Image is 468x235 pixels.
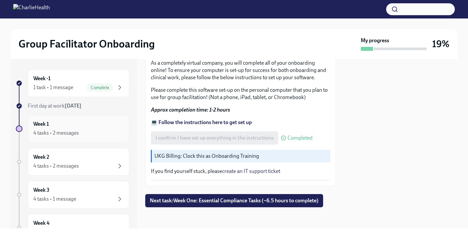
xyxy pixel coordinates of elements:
[151,168,330,175] p: If you find yourself stuck, please
[28,103,82,109] span: First day at work
[16,148,129,176] a: Week 24 tasks • 2 messages
[287,135,313,141] span: Completed
[16,115,129,143] a: Week 14 tasks • 2 messages
[33,153,49,161] h6: Week 2
[151,59,330,81] p: As a completely virtual company, you will complete all of your onboarding online! To ensure your ...
[33,219,50,227] h6: Week 4
[65,103,82,109] strong: [DATE]
[33,186,50,194] h6: Week 3
[13,4,50,15] img: CharlieHealth
[33,84,73,91] div: 1 task • 1 message
[16,181,129,209] a: Week 34 tasks • 1 message
[18,37,155,50] h2: Group Facilitator Onboarding
[145,194,323,207] button: Next task:Week One: Essential Compliance Tasks (~6.5 hours to complete)
[151,86,330,101] p: Please complete this software set-up on the personal computer that you plan to use for group faci...
[150,197,318,204] span: Next task : Week One: Essential Compliance Tasks (~6.5 hours to complete)
[154,152,328,160] p: UKG Billing: Clock this as Onboarding Training
[432,38,450,50] h3: 19%
[361,37,389,44] strong: My progress
[33,162,79,170] div: 4 tasks • 2 messages
[151,107,230,113] strong: Approx completion time: 1-2 hours
[222,168,280,174] a: create an IT support ticket
[151,119,252,125] a: 💻 Follow the instructions here to get set up
[16,102,129,110] a: First day at work[DATE]
[87,85,113,90] span: Complete
[33,129,79,137] div: 4 tasks • 2 messages
[33,75,50,82] h6: Week -1
[33,195,76,203] div: 4 tasks • 1 message
[16,69,129,97] a: Week -11 task • 1 messageComplete
[33,120,49,128] h6: Week 1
